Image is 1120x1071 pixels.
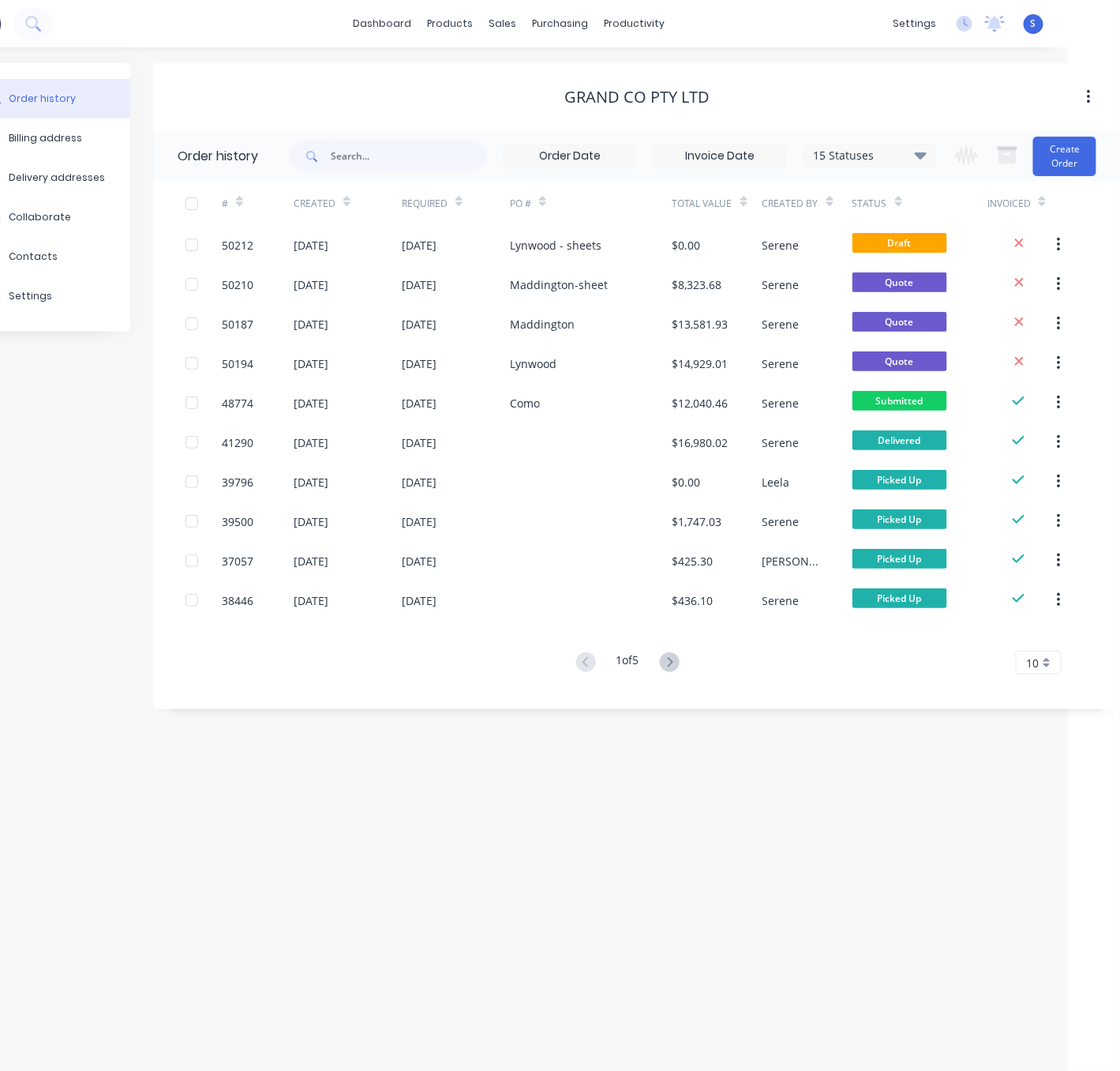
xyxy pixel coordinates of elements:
div: [DATE] [402,474,436,490]
div: 41290 [222,434,253,451]
span: Quote [852,351,947,371]
span: Picked Up [852,509,947,529]
div: $425.30 [672,553,714,569]
div: PO # [510,182,672,225]
div: Settings [9,289,52,303]
div: Lynwood - sheets [510,237,601,254]
div: # [222,182,294,225]
div: 37057 [222,553,253,569]
div: 15 Statuses [803,147,936,164]
div: $14,929.01 [672,355,729,372]
div: Status [852,182,987,225]
div: purchasing [524,12,596,36]
div: Lynwood [510,355,556,372]
span: Delivered [852,430,947,450]
span: S [1031,17,1036,31]
input: Search... [331,141,487,172]
span: Quote [852,272,947,292]
div: Created By [762,197,818,211]
div: [DATE] [294,355,328,372]
div: [DATE] [294,553,328,569]
div: Grand Co Pty Ltd [564,88,710,107]
div: Contacts [9,250,58,264]
div: [DATE] [402,553,436,569]
div: Billing address [9,131,82,145]
div: Maddington [510,316,575,333]
div: 1 of 5 [616,652,639,675]
div: Serene [762,513,800,530]
div: Created [294,182,402,225]
button: Create Order [1033,137,1096,176]
div: [DATE] [402,513,436,530]
div: 39500 [222,513,253,530]
div: [DATE] [294,434,328,451]
div: [DATE] [294,474,328,490]
div: $1,747.03 [672,513,722,530]
div: Collaborate [9,210,71,224]
div: Created [294,197,335,211]
div: Serene [762,355,800,372]
div: $8,323.68 [672,276,722,293]
div: Serene [762,592,800,609]
div: [DATE] [294,592,328,609]
div: [PERSON_NAME] [762,553,821,569]
div: Order history [9,92,76,106]
div: productivity [596,12,672,36]
div: Serene [762,276,800,293]
div: Invoiced [987,197,1031,211]
input: Order Date [504,145,636,168]
div: [DATE] [402,434,436,451]
div: PO # [510,197,531,211]
div: [DATE] [294,237,328,254]
div: [DATE] [294,395,328,411]
div: $12,040.46 [672,395,729,411]
div: Serene [762,434,800,451]
div: 39796 [222,474,253,490]
div: 50210 [222,276,253,293]
div: Total Value [672,182,762,225]
div: [DATE] [402,355,436,372]
div: [DATE] [402,237,436,254]
span: 10 [1026,655,1039,671]
span: Picked Up [852,588,947,608]
div: products [419,12,481,36]
div: Como [510,395,540,411]
div: 50194 [222,355,253,372]
div: Maddington-sheet [510,276,608,293]
div: [DATE] [402,395,436,411]
div: 50212 [222,237,253,254]
div: Serene [762,395,800,411]
div: 50187 [222,316,253,333]
div: Order history [178,147,258,166]
div: Serene [762,316,800,333]
span: Submitted [852,391,947,411]
div: sales [481,12,524,36]
div: [DATE] [402,316,436,333]
span: Picked Up [852,470,947,490]
span: Picked Up [852,549,947,569]
input: Invoice Date [654,145,786,168]
div: settings [885,12,944,36]
a: dashboard [345,12,419,36]
div: Serene [762,237,800,254]
div: 38446 [222,592,253,609]
div: Required [402,197,448,211]
div: $16,980.02 [672,434,729,451]
div: Required [402,182,510,225]
div: # [222,197,228,211]
div: $0.00 [672,474,701,490]
div: Delivery addresses [9,171,105,185]
div: [DATE] [294,276,328,293]
div: $436.10 [672,592,714,609]
div: Created By [762,182,852,225]
div: Leela [762,474,790,490]
div: [DATE] [402,276,436,293]
div: 48774 [222,395,253,411]
div: $0.00 [672,237,701,254]
div: $13,581.93 [672,316,729,333]
div: [DATE] [294,316,328,333]
span: Draft [852,233,947,253]
span: Quote [852,312,947,332]
div: Total Value [672,197,732,211]
div: [DATE] [294,513,328,530]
